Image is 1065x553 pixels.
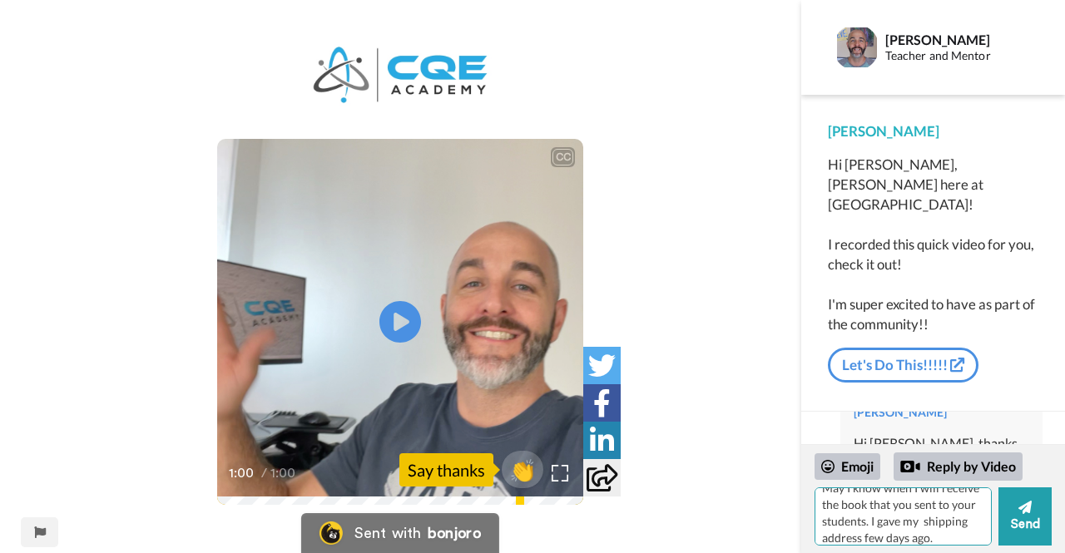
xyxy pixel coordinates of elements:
[998,487,1052,546] button: Send
[552,465,568,481] img: Full screen
[894,452,1023,481] div: Reply by Video
[270,463,300,483] span: 1:00
[837,27,877,67] img: Profile Image
[301,513,499,553] a: Bonjoro LogoSent withbonjoro
[828,121,1038,141] div: [PERSON_NAME]
[828,348,978,383] a: Let's Do This!!!!!
[854,404,1029,421] div: [PERSON_NAME]
[828,155,1038,334] div: Hi [PERSON_NAME], [PERSON_NAME] here at [GEOGRAPHIC_DATA]! I recorded this quick video for you, c...
[854,434,1029,472] div: Hi [PERSON_NAME], thanks for the welcome video!
[885,49,1020,63] div: Teacher and Mentor
[552,149,573,165] div: CC
[428,526,481,541] div: bonjoro
[319,521,343,545] img: Bonjoro Logo
[399,453,493,486] div: Say thanks
[502,457,543,483] span: 👏
[900,457,920,476] div: Reply by Video
[229,463,258,483] span: 1:00
[309,44,492,106] img: 6b92d25f-d05f-4dc8-a236-a01141ab74ab
[261,463,267,483] span: /
[885,32,1020,47] div: [PERSON_NAME]
[815,487,992,546] textarea: May I know when I will receive the book that you sent to your students. I gave my shipping addres...
[815,453,880,480] div: Emoji
[354,526,421,541] div: Sent with
[502,451,543,488] button: 👏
